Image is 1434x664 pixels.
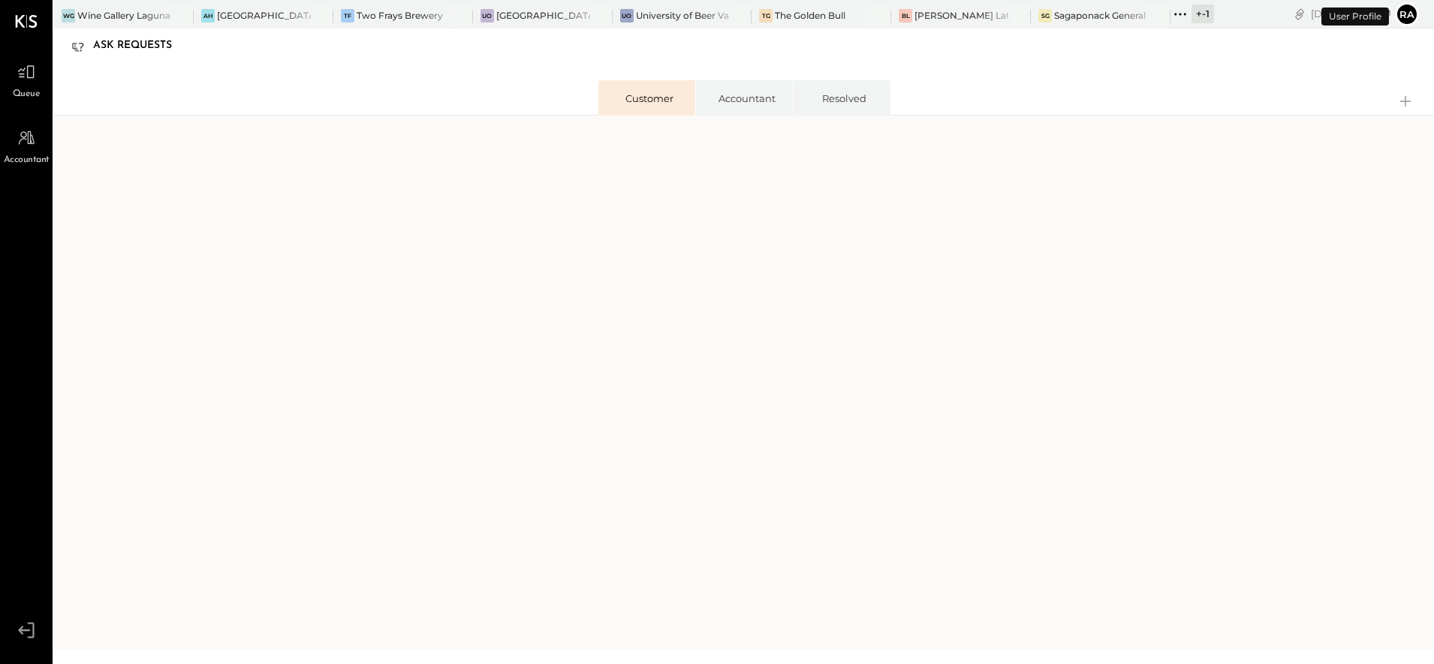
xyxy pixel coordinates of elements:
div: copy link [1292,6,1307,22]
div: Wine Gallery Laguna [77,9,170,22]
div: Uo [481,9,494,23]
div: Uo [620,9,634,23]
li: Resolved [793,80,890,116]
div: Customer [613,92,685,105]
div: University of Beer Vacaville [636,9,730,22]
div: Accountant [711,92,782,105]
div: [PERSON_NAME] Latte [914,9,1008,22]
a: Accountant [1,124,52,167]
div: Sagaponack General Store [1054,9,1148,22]
div: AH [201,9,215,23]
span: Accountant [4,154,50,167]
div: + -1 [1191,5,1214,23]
span: Queue [13,88,41,101]
div: TF [341,9,354,23]
div: User Profile [1321,8,1389,26]
div: Two Frays Brewery [357,9,443,22]
div: [GEOGRAPHIC_DATA] [217,9,311,22]
button: ra [1395,2,1419,26]
div: WG [62,9,75,23]
div: [GEOGRAPHIC_DATA] [496,9,590,22]
div: SG [1038,9,1052,23]
div: [DATE] [1311,7,1391,21]
div: BL [899,9,912,23]
a: Queue [1,58,52,101]
div: TG [759,9,773,23]
div: Ask Requests [93,34,187,58]
div: The Golden Bull [775,9,845,22]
